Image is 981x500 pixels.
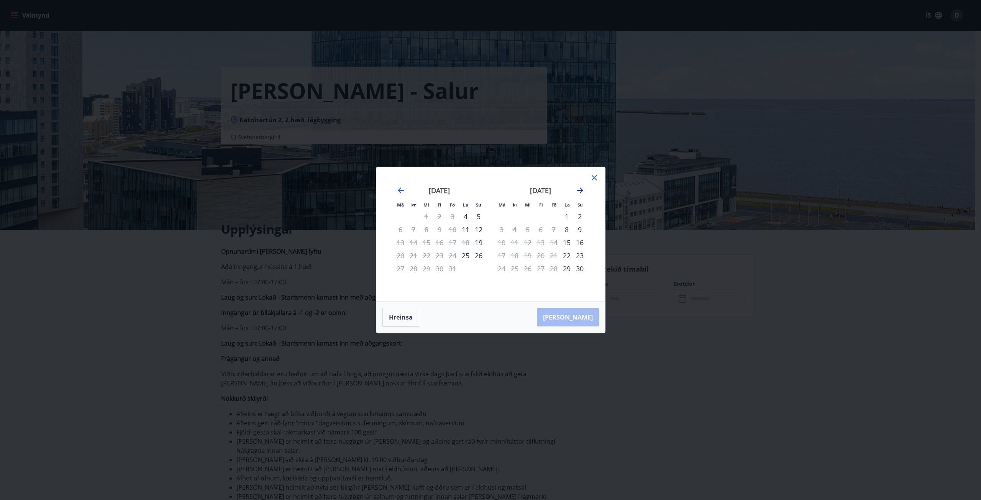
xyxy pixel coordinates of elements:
td: Choose sunnudagur, 16. nóvember 2025 as your check-in date. It’s available. [573,236,586,249]
strong: [DATE] [429,186,450,195]
td: Not available. mánudagur, 10. nóvember 2025 [495,236,508,249]
td: Not available. miðvikudagur, 12. nóvember 2025 [521,236,534,249]
td: Not available. miðvikudagur, 29. október 2025 [420,262,433,275]
div: Aðeins útritun í boði [394,249,407,262]
strong: [DATE] [530,186,551,195]
td: Not available. fimmtudagur, 23. október 2025 [433,249,446,262]
div: Aðeins innritun í boði [560,223,573,236]
td: Not available. mánudagur, 6. október 2025 [394,223,407,236]
td: Not available. fimmtudagur, 30. október 2025 [433,262,446,275]
td: Not available. miðvikudagur, 15. október 2025 [420,236,433,249]
td: Not available. fimmtudagur, 20. nóvember 2025 [534,249,547,262]
small: Fi [539,202,543,208]
small: Mi [525,202,531,208]
td: Not available. föstudagur, 28. nóvember 2025 [547,262,560,275]
div: Aðeins innritun í boði [472,236,485,249]
td: Not available. föstudagur, 14. nóvember 2025 [547,236,560,249]
div: Aðeins útritun í boði [495,249,508,262]
div: Aðeins útritun í boði [495,236,508,249]
small: Su [577,202,583,208]
small: La [564,202,570,208]
td: Not available. föstudagur, 7. nóvember 2025 [547,223,560,236]
td: Choose laugardagur, 1. nóvember 2025 as your check-in date. It’s available. [560,210,573,223]
td: Not available. miðvikudagur, 8. október 2025 [420,223,433,236]
td: Not available. fimmtudagur, 16. október 2025 [433,236,446,249]
div: Aðeins útritun í boði [394,262,407,275]
td: Not available. miðvikudagur, 22. október 2025 [420,249,433,262]
td: Not available. laugardagur, 18. október 2025 [459,236,472,249]
td: Choose sunnudagur, 30. nóvember 2025 as your check-in date. It’s available. [573,262,586,275]
td: Choose sunnudagur, 9. nóvember 2025 as your check-in date. It’s available. [573,223,586,236]
div: 12 [472,223,485,236]
td: Not available. þriðjudagur, 25. nóvember 2025 [508,262,521,275]
td: Not available. þriðjudagur, 28. október 2025 [407,262,420,275]
td: Choose laugardagur, 4. október 2025 as your check-in date. It’s available. [459,210,472,223]
td: Not available. mánudagur, 13. október 2025 [394,236,407,249]
small: Má [397,202,404,208]
td: Not available. þriðjudagur, 14. október 2025 [407,236,420,249]
td: Not available. þriðjudagur, 4. nóvember 2025 [508,223,521,236]
div: Aðeins innritun í boði [560,249,573,262]
div: Move backward to switch to the previous month. [396,186,405,195]
div: 9 [573,223,586,236]
td: Choose laugardagur, 29. nóvember 2025 as your check-in date. It’s available. [560,262,573,275]
td: Choose sunnudagur, 26. október 2025 as your check-in date. It’s available. [472,249,485,262]
td: Not available. föstudagur, 31. október 2025 [446,262,459,275]
td: Choose sunnudagur, 2. nóvember 2025 as your check-in date. It’s available. [573,210,586,223]
td: Choose laugardagur, 8. nóvember 2025 as your check-in date. It’s available. [560,223,573,236]
td: Not available. miðvikudagur, 26. nóvember 2025 [521,262,534,275]
div: Move forward to switch to the next month. [576,186,585,195]
td: Choose sunnudagur, 5. október 2025 as your check-in date. It’s available. [472,210,485,223]
td: Not available. miðvikudagur, 5. nóvember 2025 [521,223,534,236]
td: Not available. fimmtudagur, 13. nóvember 2025 [534,236,547,249]
small: Má [499,202,505,208]
div: Aðeins útritun í boði [495,262,508,275]
td: Not available. fimmtudagur, 6. nóvember 2025 [534,223,547,236]
td: Not available. föstudagur, 17. október 2025 [446,236,459,249]
button: Hreinsa [382,308,419,327]
small: La [463,202,468,208]
td: Choose sunnudagur, 23. nóvember 2025 as your check-in date. It’s available. [573,249,586,262]
td: Not available. þriðjudagur, 7. október 2025 [407,223,420,236]
td: Not available. fimmtudagur, 27. nóvember 2025 [534,262,547,275]
div: Aðeins útritun í boði [394,223,407,236]
div: Aðeins innritun í boði [560,210,573,223]
td: Choose laugardagur, 25. október 2025 as your check-in date. It’s available. [459,249,472,262]
div: Aðeins innritun í boði [459,249,472,262]
div: 26 [472,249,485,262]
td: Not available. fimmtudagur, 9. október 2025 [433,223,446,236]
small: Mi [423,202,429,208]
div: Aðeins innritun í boði [560,262,573,275]
div: 5 [472,210,485,223]
td: Choose laugardagur, 11. október 2025 as your check-in date. It’s available. [459,223,472,236]
small: Þr [411,202,416,208]
td: Not available. mánudagur, 17. nóvember 2025 [495,249,508,262]
td: Choose laugardagur, 15. nóvember 2025 as your check-in date. It’s available. [560,236,573,249]
td: Not available. föstudagur, 24. október 2025 [446,249,459,262]
div: Aðeins útritun í boði [495,223,508,236]
td: Choose sunnudagur, 12. október 2025 as your check-in date. It’s available. [472,223,485,236]
td: Not available. mánudagur, 27. október 2025 [394,262,407,275]
td: Choose sunnudagur, 19. október 2025 as your check-in date. It’s available. [472,236,485,249]
td: Not available. mánudagur, 3. nóvember 2025 [495,223,508,236]
td: Not available. föstudagur, 10. október 2025 [446,223,459,236]
div: 23 [573,249,586,262]
div: Aðeins innritun í boði [560,236,573,249]
small: Su [476,202,481,208]
div: Aðeins innritun í boði [459,223,472,236]
td: Choose laugardagur, 22. nóvember 2025 as your check-in date. It’s available. [560,249,573,262]
td: Not available. föstudagur, 21. nóvember 2025 [547,249,560,262]
div: 2 [573,210,586,223]
td: Not available. miðvikudagur, 1. október 2025 [420,210,433,223]
td: Not available. mánudagur, 20. október 2025 [394,249,407,262]
td: Not available. miðvikudagur, 19. nóvember 2025 [521,249,534,262]
div: Aðeins útritun í boði [394,236,407,249]
small: Þr [513,202,517,208]
td: Not available. föstudagur, 3. október 2025 [446,210,459,223]
small: Fö [551,202,556,208]
td: Not available. þriðjudagur, 21. október 2025 [407,249,420,262]
td: Not available. þriðjudagur, 18. nóvember 2025 [508,249,521,262]
div: Aðeins innritun í boði [459,210,472,223]
div: Calendar [386,176,596,292]
td: Not available. þriðjudagur, 11. nóvember 2025 [508,236,521,249]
